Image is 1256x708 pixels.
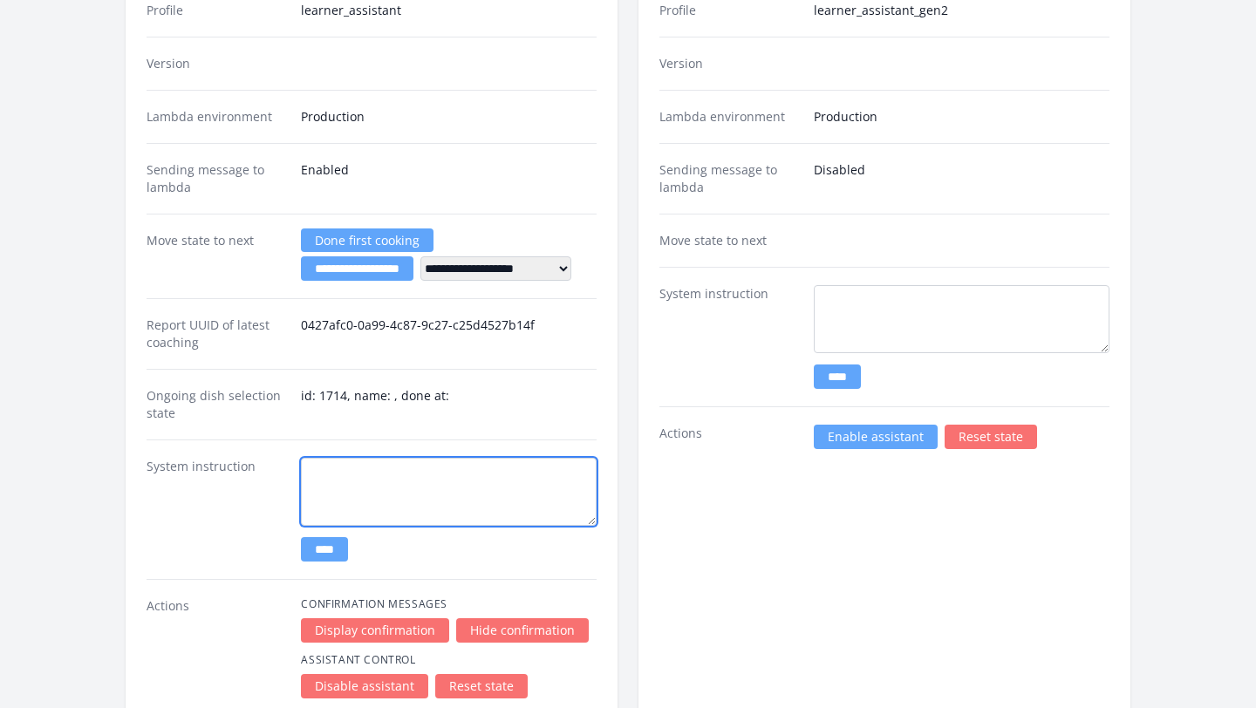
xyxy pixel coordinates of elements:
[814,425,938,449] a: Enable assistant
[814,2,1109,19] dd: learner_assistant_gen2
[659,425,800,449] dt: Actions
[301,653,597,667] h4: Assistant Control
[147,387,287,422] dt: Ongoing dish selection state
[147,108,287,126] dt: Lambda environment
[659,232,800,249] dt: Move state to next
[301,108,597,126] dd: Production
[301,2,597,19] dd: learner_assistant
[147,55,287,72] dt: Version
[301,597,597,611] h4: Confirmation Messages
[814,108,1109,126] dd: Production
[659,55,800,72] dt: Version
[659,285,800,389] dt: System instruction
[147,458,287,562] dt: System instruction
[435,674,528,698] a: Reset state
[945,425,1037,449] a: Reset state
[456,618,589,643] a: Hide confirmation
[147,597,287,698] dt: Actions
[301,161,597,196] dd: Enabled
[301,228,433,252] a: Done first cooking
[301,618,449,643] a: Display confirmation
[814,161,1109,196] dd: Disabled
[659,161,800,196] dt: Sending message to lambda
[147,317,287,351] dt: Report UUID of latest coaching
[301,317,597,351] dd: 0427afc0-0a99-4c87-9c27-c25d4527b14f
[659,2,800,19] dt: Profile
[147,2,287,19] dt: Profile
[301,674,428,698] a: Disable assistant
[147,161,287,196] dt: Sending message to lambda
[659,108,800,126] dt: Lambda environment
[147,232,287,281] dt: Move state to next
[301,387,597,422] dd: id: 1714, name: , done at:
